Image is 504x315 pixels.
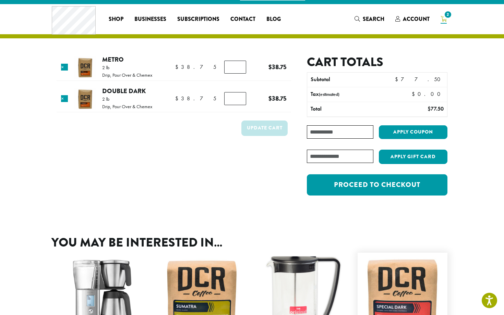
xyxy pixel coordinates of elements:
[428,105,431,112] span: $
[395,76,401,83] span: $
[307,55,447,70] h2: Cart totals
[61,64,68,71] a: Remove this item
[241,121,288,136] button: Update cart
[175,95,216,102] bdi: 38.75
[177,15,219,24] span: Subscriptions
[224,92,246,105] input: Product quantity
[412,90,444,98] bdi: 0.00
[224,61,246,74] input: Product quantity
[102,104,152,109] p: Drip, Pour Over & Chemex
[103,14,129,25] a: Shop
[175,63,181,71] span: $
[268,62,287,72] bdi: 38.75
[307,174,447,196] a: Proceed to checkout
[102,65,152,70] p: 2 lb
[266,15,281,24] span: Blog
[134,15,166,24] span: Businesses
[175,95,181,102] span: $
[428,105,444,112] bdi: 77.50
[268,94,287,103] bdi: 38.75
[395,76,444,83] bdi: 77.50
[379,125,447,139] button: Apply coupon
[363,15,384,23] span: Search
[307,102,391,116] th: Total
[403,15,430,23] span: Account
[61,95,68,102] a: Remove this item
[307,87,406,102] th: Tax
[268,94,272,103] span: $
[443,10,453,19] span: 2
[307,73,391,87] th: Subtotal
[349,13,390,25] a: Search
[51,235,453,250] h2: You may be interested in…
[102,97,152,101] p: 2 lb
[230,15,255,24] span: Contact
[102,86,146,96] a: Double Dark
[268,62,272,72] span: $
[74,56,96,79] img: Metro
[102,55,124,64] a: Metro
[74,88,96,110] img: Double Dark
[379,150,447,164] button: Apply Gift Card
[412,90,418,98] span: $
[102,73,152,77] p: Drip, Pour Over & Chemex
[175,63,216,71] bdi: 38.75
[319,91,339,97] small: (estimated)
[109,15,123,24] span: Shop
